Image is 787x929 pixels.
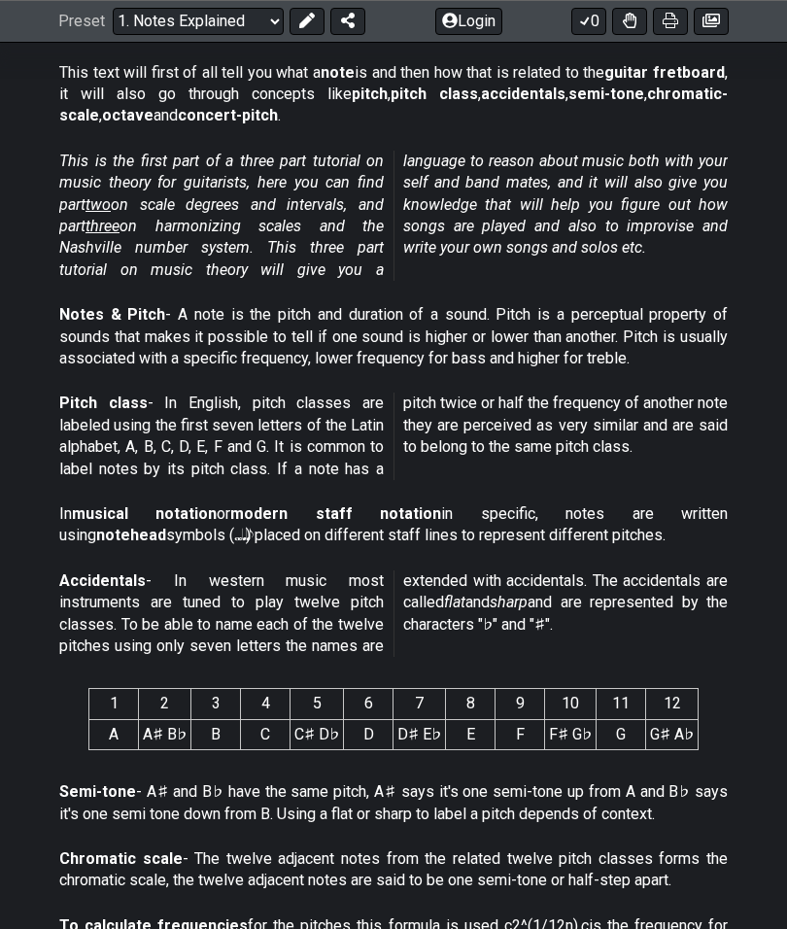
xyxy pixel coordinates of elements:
[694,8,729,35] button: Create image
[290,8,325,35] button: Edit Preset
[571,8,606,35] button: 0
[496,690,545,720] th: 9
[191,690,241,720] th: 3
[481,86,565,104] strong: accidentals
[86,196,111,215] span: two
[496,720,545,750] td: F
[653,8,688,35] button: Print
[102,107,154,125] strong: octave
[178,107,278,125] strong: concert-pitch
[435,8,502,35] button: Login
[597,690,646,720] th: 11
[59,153,728,280] em: This is the first part of a three part tutorial on music theory for guitarists, here you can find...
[59,783,136,802] strong: Semi-tone
[391,86,478,104] strong: pitch class
[139,690,191,720] th: 2
[545,690,597,720] th: 10
[330,8,365,35] button: Share Preset
[393,720,446,750] td: D♯ E♭
[72,505,217,524] strong: musical notation
[113,8,284,35] select: Preset
[59,394,728,481] p: - In English, pitch classes are labeled using the first seven letters of the Latin alphabet, A, B...
[59,572,146,591] strong: Accidentals
[545,720,597,750] td: F♯ G♭
[291,690,344,720] th: 5
[59,850,183,869] strong: Chromatic scale
[490,594,528,612] em: sharp
[58,13,105,31] span: Preset
[612,8,647,35] button: Toggle Dexterity for all fretkits
[191,720,241,750] td: B
[646,720,699,750] td: G♯ A♭
[321,64,355,83] strong: note
[344,690,393,720] th: 6
[344,720,393,750] td: D
[241,690,291,720] th: 4
[446,720,496,750] td: E
[86,218,120,236] span: three
[89,690,139,720] th: 1
[444,594,465,612] em: flat
[139,720,191,750] td: A♯ B♭
[291,720,344,750] td: C♯ D♭
[352,86,388,104] strong: pitch
[604,64,725,83] strong: guitar fretboard
[59,305,728,370] p: - A note is the pitch and duration of a sound. Pitch is a perceptual property of sounds that make...
[59,782,728,826] p: - A♯ and B♭ have the same pitch, A♯ says it's one semi-tone up from A and B♭ says it's one semi t...
[393,690,446,720] th: 7
[646,690,699,720] th: 12
[89,720,139,750] td: A
[446,690,496,720] th: 8
[568,86,644,104] strong: semi-tone
[59,571,728,659] p: - In western music most instruments are tuned to play twelve pitch classes. To be able to name ea...
[241,720,291,750] td: C
[59,63,728,128] p: This text will first of all tell you what a is and then how that is related to the , it will also...
[59,306,165,325] strong: Notes & Pitch
[59,849,728,893] p: - The twelve adjacent notes from the related twelve pitch classes forms the chromatic scale, the ...
[597,720,646,750] td: G
[230,505,441,524] strong: modern staff notation
[96,527,166,545] strong: notehead
[59,395,148,413] strong: Pitch class
[59,504,728,548] p: In or in specific, notes are written using symbols (𝅝 𝅗𝅥 𝅘𝅥 𝅘𝅥𝅮) placed on different staff lines to r...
